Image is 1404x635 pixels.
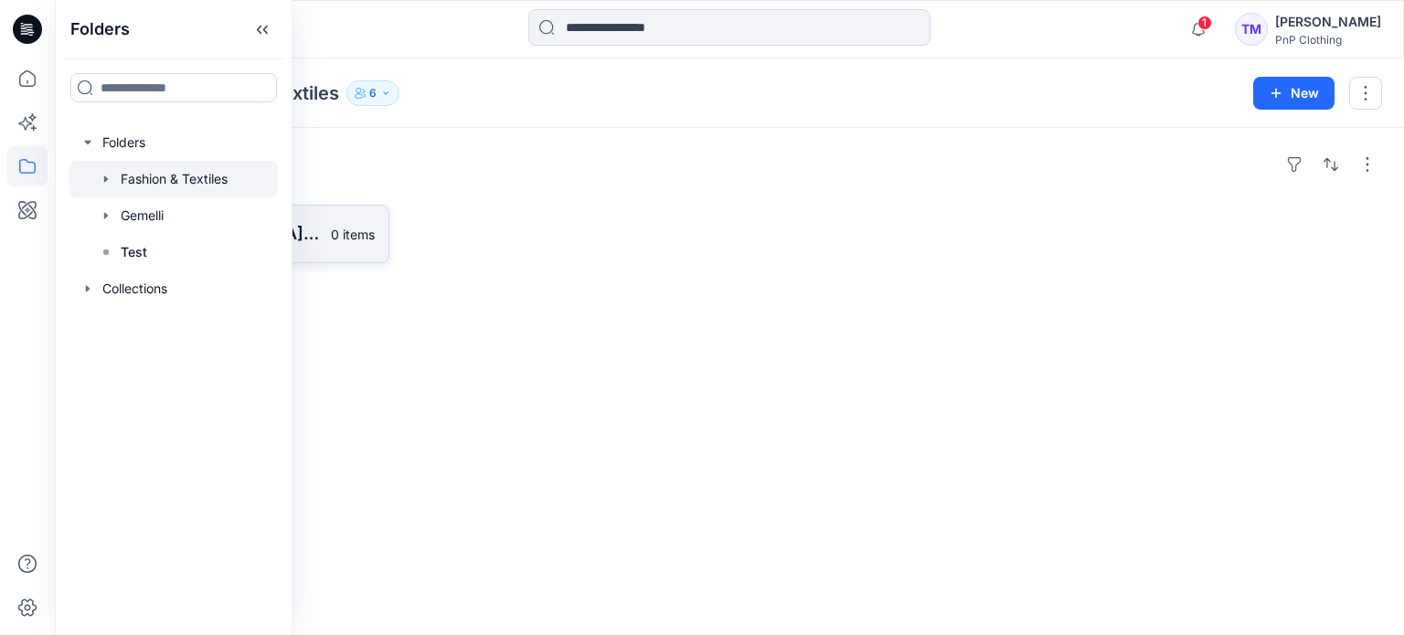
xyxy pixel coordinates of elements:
[1275,11,1381,33] div: [PERSON_NAME]
[331,225,375,244] p: 0 items
[1275,33,1381,47] div: PnP Clothing
[1197,16,1212,30] span: 1
[369,83,377,103] p: 6
[1253,77,1335,110] button: New
[1235,13,1268,46] div: TM
[121,241,147,263] p: Test
[346,80,399,106] button: 6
